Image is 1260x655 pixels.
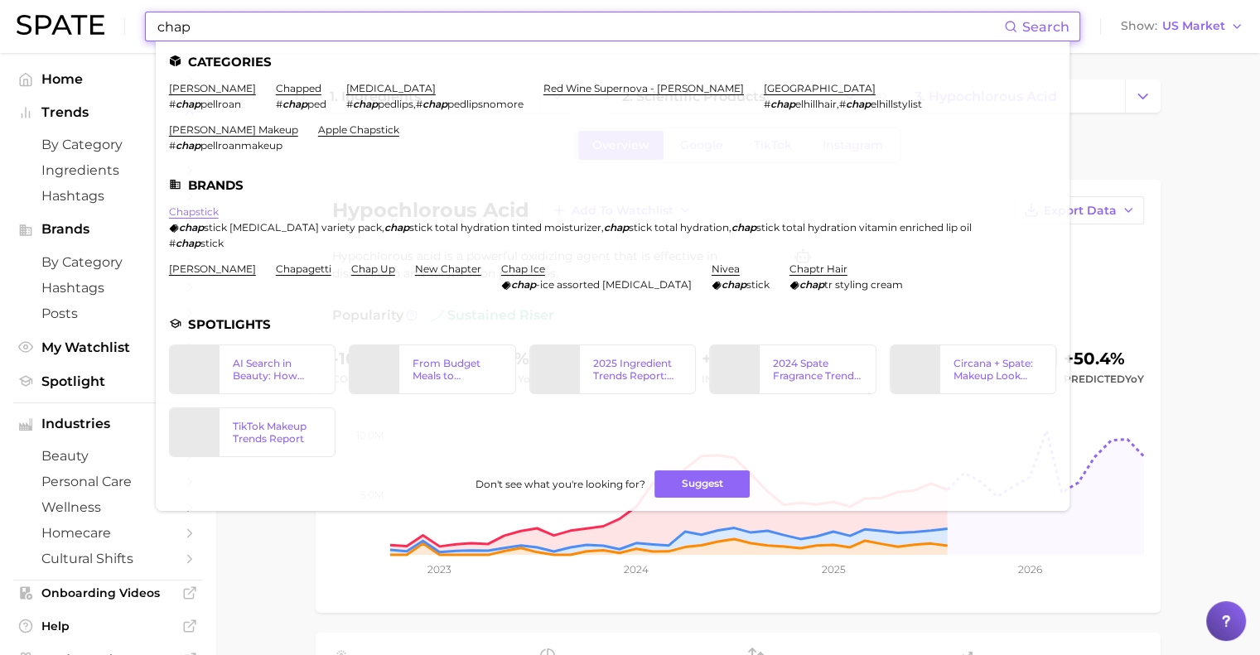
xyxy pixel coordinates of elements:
a: by Category [13,249,202,275]
em: chap [353,98,378,110]
div: From Budget Meals to Functional Snacks: Food & Beverage Trends Shaping Consumer Behavior This Sch... [413,357,501,382]
a: [GEOGRAPHIC_DATA] [764,82,876,94]
span: stick total hydration vitamin enriched lip oil [756,221,972,234]
span: stick total hydration tinted moisturizer [409,221,601,234]
a: [PERSON_NAME] makeup [169,123,298,136]
li: Categories [169,55,1056,69]
em: chap [384,221,409,234]
a: AI Search in Beauty: How Consumers Are Using ChatGPT vs. Google Search [169,344,336,394]
div: 2025 Ingredient Trends Report: The Ingredients Defining Beauty in [DATE] [593,357,682,382]
em: chap [282,98,307,110]
input: Search here for a brand, industry, or ingredient [156,12,1004,41]
div: AI Search in Beauty: How Consumers Are Using ChatGPT vs. Google Search [233,357,321,382]
a: Posts [13,301,202,326]
span: cultural shifts [41,551,174,566]
span: Search [1022,19,1069,35]
span: Brands [41,222,174,237]
span: # [169,237,176,249]
a: [PERSON_NAME] [169,262,256,275]
a: Help [13,614,202,638]
span: # [169,98,176,110]
a: Hashtags [13,275,202,301]
button: ShowUS Market [1117,16,1248,37]
a: My Watchlist [13,335,202,360]
a: chapagetti [276,262,331,275]
span: Onboarding Videos [41,585,174,600]
em: chap [770,98,795,110]
span: stick [200,237,224,249]
a: 2025 Ingredient Trends Report: The Ingredients Defining Beauty in [DATE] [529,344,696,394]
tspan: 2025 [821,563,845,576]
span: tr styling cream [824,278,903,291]
a: chaptr hair [789,262,847,275]
span: personal care [41,474,174,489]
a: chap ice [501,262,545,275]
div: , , , [169,221,972,234]
tspan: 2024 [624,563,649,576]
a: red wine supernova - [PERSON_NAME] [543,82,744,94]
a: beauty [13,443,202,469]
span: # [276,98,282,110]
span: pedlipsnomore [447,98,524,110]
a: nivea [712,262,740,275]
a: Spotlight [13,368,202,394]
span: # [416,98,422,110]
a: homecare [13,520,202,546]
div: Circana + Spate: Makeup Look Trends [953,357,1042,382]
a: [MEDICAL_DATA] [346,82,436,94]
span: by Category [41,254,174,270]
em: chap [176,237,200,249]
div: TikTok Makeup Trends Report [233,420,321,445]
em: chap [731,221,756,234]
div: , [764,98,922,110]
span: homecare [41,525,174,541]
span: Don't see what you're looking for? [475,478,644,490]
em: chap [799,278,824,291]
span: ped [307,98,326,110]
tspan: 2023 [427,563,451,576]
span: Export Data [1044,204,1117,218]
span: pedlips [378,98,413,110]
span: Hashtags [41,188,174,204]
span: stick total hydration [629,221,729,234]
em: chap [179,221,204,234]
span: Show [1121,22,1157,31]
span: Spotlight [41,373,174,389]
span: YoY [1125,373,1144,385]
a: wellness [13,494,202,520]
img: SPATE [17,15,104,35]
a: chapped [276,82,321,94]
li: Brands [169,178,1056,192]
span: # [764,98,770,110]
a: Home [13,66,202,92]
span: by Category [41,137,174,152]
span: stick [MEDICAL_DATA] variety pack [204,221,382,234]
span: # [346,98,353,110]
span: Help [41,619,174,633]
a: chapstick [169,205,219,218]
div: 2024 Spate Fragrance Trends Report [773,357,862,382]
button: Brands [13,217,202,242]
span: US Market [1162,22,1225,31]
a: Circana + Spate: Makeup Look Trends [890,344,1056,394]
tspan: 2026 [1017,563,1041,576]
span: elhillhair [795,98,837,110]
em: chap [846,98,871,110]
em: chap [511,278,536,291]
span: My Watchlist [41,340,174,355]
span: # [839,98,846,110]
span: Posts [41,306,174,321]
a: by Category [13,132,202,157]
a: [PERSON_NAME] [169,82,256,94]
li: Spotlights [169,317,1056,331]
span: pellroan [200,98,241,110]
span: Ingredients [41,162,174,178]
a: From Budget Meals to Functional Snacks: Food & Beverage Trends Shaping Consumer Behavior This Sch... [349,344,515,394]
span: Trends [41,105,174,120]
a: personal care [13,469,202,494]
span: Industries [41,417,174,431]
a: new chapter [415,262,481,275]
span: pellroanmakeup [200,139,282,152]
a: Ingredients [13,157,202,183]
button: Change Category [1125,79,1161,113]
